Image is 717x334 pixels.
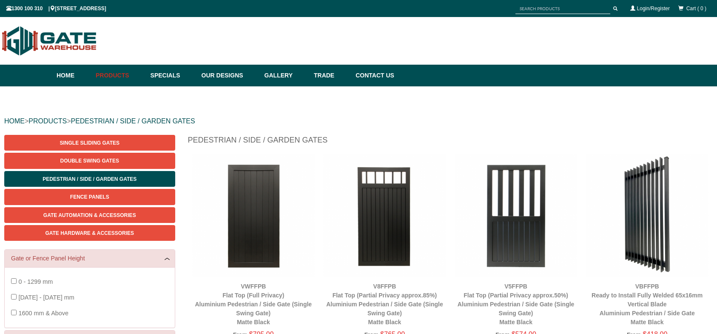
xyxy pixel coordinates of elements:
[45,230,134,236] span: Gate Hardware & Accessories
[60,158,119,164] span: Double Swing Gates
[18,278,53,285] span: 0 - 1299 mm
[11,254,168,263] a: Gate or Fence Panel Height
[60,140,119,146] span: Single Sliding Gates
[326,283,443,325] a: V8FFPBFlat Top (Partial Privacy approx.85%)Aluminium Pedestrian / Side Gate (Single Swing Gate)Ma...
[351,65,394,86] a: Contact Us
[4,171,175,187] a: Pedestrian / Side / Garden Gates
[260,65,310,86] a: Gallery
[71,117,195,125] a: PEDESTRIAN / SIDE / GARDEN GATES
[28,117,67,125] a: PRODUCTS
[4,189,175,205] a: Fence Panels
[6,6,106,11] span: 1300 100 310 | [STREET_ADDRESS]
[310,65,351,86] a: Trade
[637,6,670,11] a: Login/Register
[515,3,610,14] input: SEARCH PRODUCTS
[323,154,446,277] img: V8FFPB - Flat Top (Partial Privacy approx.85%) - Aluminium Pedestrian / Side Gate (Single Swing G...
[146,65,197,86] a: Specials
[43,212,136,218] span: Gate Automation & Accessories
[455,154,578,277] img: V5FFPB - Flat Top (Partial Privacy approx.50%) - Aluminium Pedestrian / Side Gate (Single Swing G...
[18,294,74,301] span: [DATE] - [DATE] mm
[195,283,312,325] a: VWFFPBFlat Top (Full Privacy)Aluminium Pedestrian / Side Gate (Single Swing Gate)Matte Black
[592,283,703,325] a: VBFFPBReady to Install Fully Welded 65x16mm Vertical BladeAluminium Pedestrian / Side GateMatte B...
[4,207,175,223] a: Gate Automation & Accessories
[4,225,175,241] a: Gate Hardware & Accessories
[43,176,137,182] span: Pedestrian / Side / Garden Gates
[192,154,315,277] img: VWFFPB - Flat Top (Full Privacy) - Aluminium Pedestrian / Side Gate (Single Swing Gate) - Matte B...
[188,135,713,150] h1: Pedestrian / Side / Garden Gates
[586,154,708,277] img: VBFFPB - Ready to Install Fully Welded 65x16mm Vertical Blade - Aluminium Pedestrian / Side Gate ...
[686,6,706,11] span: Cart ( 0 )
[18,310,68,317] span: 1600 mm & Above
[458,283,575,325] a: V5FFPBFlat Top (Partial Privacy approx.50%)Aluminium Pedestrian / Side Gate (Single Swing Gate)Ma...
[4,135,175,151] a: Single Sliding Gates
[4,153,175,168] a: Double Swing Gates
[57,65,91,86] a: Home
[197,65,260,86] a: Our Designs
[91,65,146,86] a: Products
[70,194,109,200] span: Fence Panels
[4,108,713,135] div: > >
[4,117,25,125] a: HOME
